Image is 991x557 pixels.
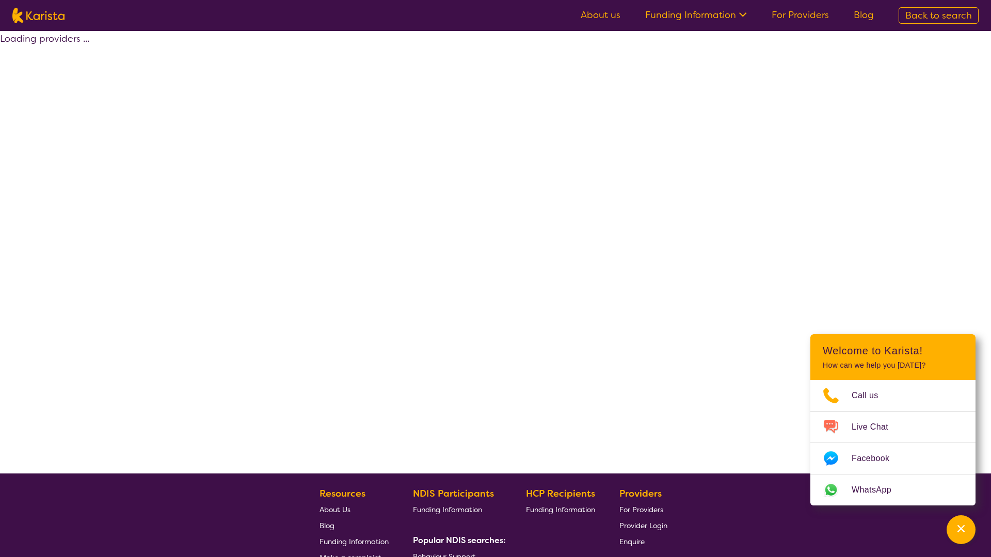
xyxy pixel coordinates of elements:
[852,388,891,403] span: Call us
[526,505,595,514] span: Funding Information
[823,361,963,370] p: How can we help you [DATE]?
[319,487,365,500] b: Resources
[619,533,667,549] a: Enquire
[413,501,502,517] a: Funding Information
[319,501,389,517] a: About Us
[619,521,667,530] span: Provider Login
[852,482,904,498] span: WhatsApp
[413,535,506,546] b: Popular NDIS searches:
[12,8,65,23] img: Karista logo
[852,451,902,466] span: Facebook
[319,521,334,530] span: Blog
[413,487,494,500] b: NDIS Participants
[852,419,901,435] span: Live Chat
[619,487,662,500] b: Providers
[899,7,979,24] a: Back to search
[905,9,972,22] span: Back to search
[526,487,595,500] b: HCP Recipients
[619,517,667,533] a: Provider Login
[854,9,874,21] a: Blog
[619,537,645,546] span: Enquire
[526,501,595,517] a: Funding Information
[319,533,389,549] a: Funding Information
[413,505,482,514] span: Funding Information
[319,537,389,546] span: Funding Information
[581,9,620,21] a: About us
[810,334,976,505] div: Channel Menu
[319,505,350,514] span: About Us
[319,517,389,533] a: Blog
[810,474,976,505] a: Web link opens in a new tab.
[947,515,976,544] button: Channel Menu
[823,345,963,357] h2: Welcome to Karista!
[619,505,663,514] span: For Providers
[619,501,667,517] a: For Providers
[810,380,976,505] ul: Choose channel
[645,9,747,21] a: Funding Information
[772,9,829,21] a: For Providers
